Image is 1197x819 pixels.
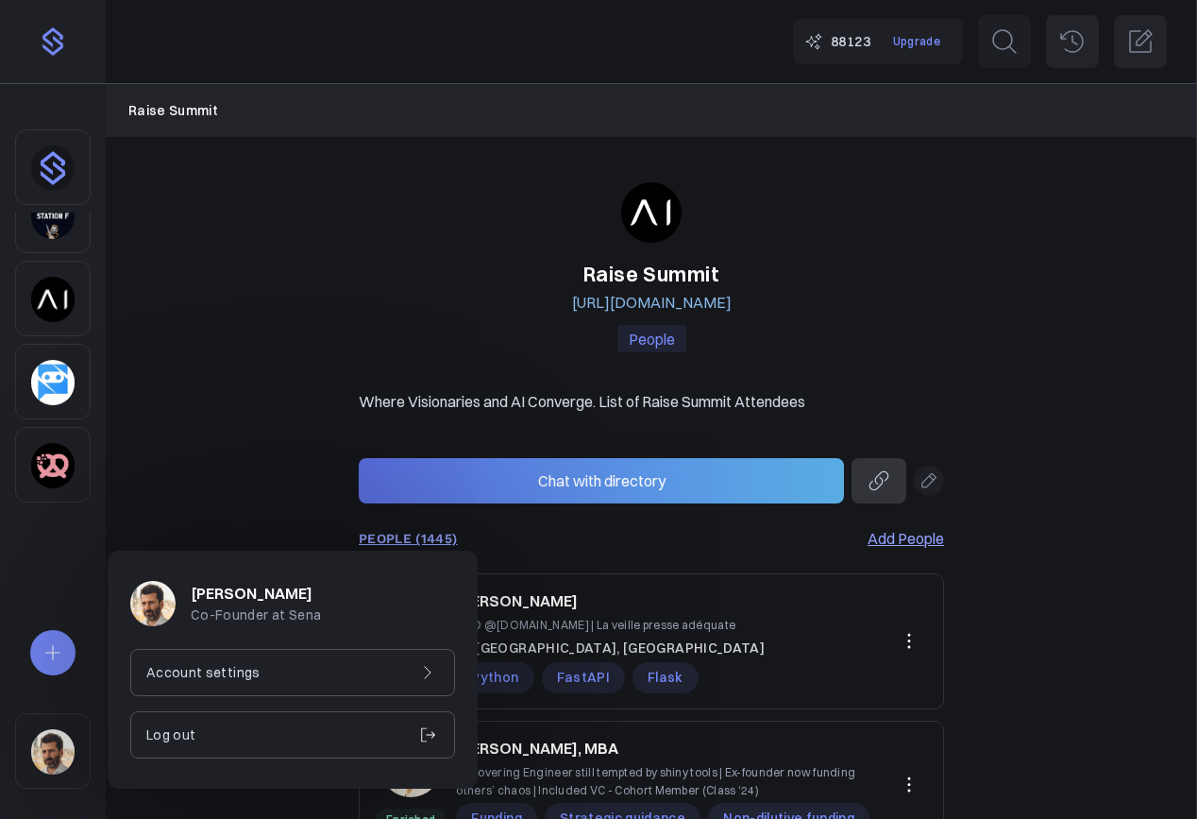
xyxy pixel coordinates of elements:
p: People [617,325,686,352]
a: Log out [130,711,455,759]
span: 88123 [831,31,870,52]
img: botrepreneurs.live [31,360,75,405]
p: CTO @[DOMAIN_NAME] | La veille presse adéquate [456,616,765,634]
span: Flask [632,662,699,692]
a: [PERSON_NAME], MBA [456,737,618,759]
img: skpjks9cul1iqpbcjl4313d98ve6 [31,277,75,322]
span: FastAPI [542,662,625,692]
p: [PERSON_NAME] [191,582,321,605]
img: sqr4epb0z8e5jm577i6jxqftq3ng [130,581,176,626]
img: skpjks9cul1iqpbcjl4313d98ve6 [621,182,682,243]
a: Upgrade [882,26,952,56]
p: Recovering Engineer still tempted by shiny tools | Ex-founder now funding others’ chaos | Include... [456,763,883,799]
a: Account settings [130,649,455,696]
p: Where Visionaries and AI Converge. List of Raise Summit Attendees [359,390,944,413]
nav: Breadcrumb [128,100,1174,121]
img: bitsandpretzels.com [31,443,75,488]
a: Raise Summit [128,100,218,121]
span: Python [456,662,533,692]
img: sqr4epb0z8e5jm577i6jxqftq3ng [31,729,75,775]
a: Add People [868,527,944,550]
p: Account settings [146,662,261,683]
img: dhnou9yomun9587rl8johsq6w6vr [31,145,75,191]
span: [GEOGRAPHIC_DATA], [GEOGRAPHIC_DATA] [475,638,765,658]
p: Co-Founder at Sena [191,605,321,625]
p: Log out [146,725,195,745]
h1: Raise Summit [359,258,944,291]
a: PEOPLE (1445) [359,531,458,546]
img: purple-logo-18f04229334c5639164ff563510a1dba46e1211543e89c7069427642f6c28bac.png [38,26,68,57]
a: [PERSON_NAME] Co-Founder at Sena [130,581,455,626]
img: stationf.co [31,194,75,239]
a: [PERSON_NAME] [456,589,578,612]
button: Chat with directory [359,458,844,503]
a: [URL][DOMAIN_NAME] [572,293,732,312]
